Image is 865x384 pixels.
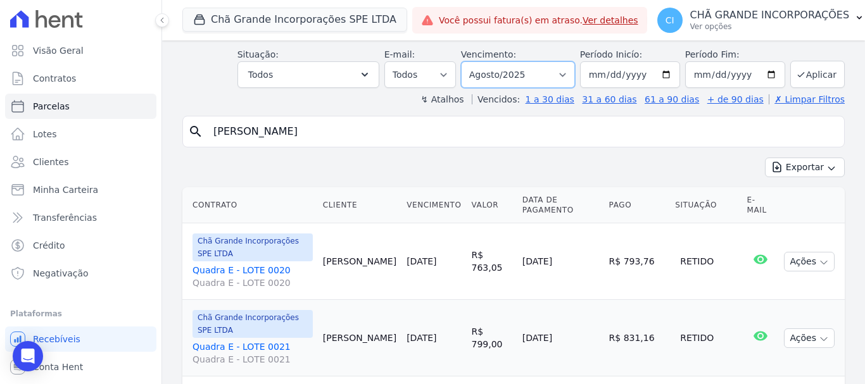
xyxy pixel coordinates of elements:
a: Negativação [5,261,156,286]
label: Período Fim: [685,48,785,61]
a: 61 a 90 dias [645,94,699,104]
td: [DATE] [517,223,604,300]
p: CHÃ GRANDE INCORPORAÇÕES [690,9,850,22]
td: R$ 831,16 [604,300,671,376]
span: Parcelas [33,100,70,113]
span: Transferências [33,211,97,224]
button: Ações [784,252,835,271]
div: Plataformas [10,306,151,321]
a: [DATE] [407,256,436,266]
label: Situação: [237,49,279,59]
span: Clientes [33,156,68,168]
a: Quadra E - LOTE 0020Quadra E - LOTE 0020 [193,264,313,289]
th: Valor [467,187,517,223]
a: Lotes [5,121,156,147]
a: Recebíveis [5,326,156,352]
span: Visão Geral [33,44,84,57]
th: Situação [670,187,742,223]
a: Clientes [5,149,156,175]
div: Retido [675,252,719,270]
span: CI [666,16,674,25]
span: Todos [248,67,273,82]
a: Parcelas [5,94,156,119]
th: Pago [604,187,671,223]
i: search [188,124,203,139]
td: [PERSON_NAME] [318,223,401,300]
th: Contrato [182,187,318,223]
a: 31 a 60 dias [582,94,636,104]
div: Retido [675,329,719,347]
button: Ações [784,328,835,348]
th: E-mail [742,187,780,223]
td: R$ 799,00 [467,300,517,376]
span: Negativação [33,267,89,280]
span: Chã Grande Incorporações SPE LTDA [193,310,313,338]
a: Conta Hent [5,354,156,380]
td: R$ 793,76 [604,223,671,300]
th: Cliente [318,187,401,223]
label: Vencidos: [472,94,520,104]
span: Você possui fatura(s) em atraso. [439,14,638,27]
a: Transferências [5,205,156,230]
span: Lotes [33,128,57,140]
span: Crédito [33,239,65,252]
a: Crédito [5,233,156,258]
a: Visão Geral [5,38,156,63]
input: Buscar por nome do lote ou do cliente [206,119,839,144]
td: [PERSON_NAME] [318,300,401,376]
label: Vencimento: [461,49,516,59]
button: Chã Grande Incorporações SPE LTDA [182,8,407,32]
td: R$ 763,05 [467,223,517,300]
span: Quadra E - LOTE 0021 [193,353,313,366]
span: Conta Hent [33,361,83,373]
a: ✗ Limpar Filtros [769,94,845,104]
span: Contratos [33,72,76,85]
label: ↯ Atalhos [420,94,464,104]
label: Período Inicío: [580,49,642,59]
button: Exportar [765,158,845,177]
a: [DATE] [407,333,436,343]
label: E-mail: [384,49,415,59]
span: Quadra E - LOTE 0020 [193,276,313,289]
button: Aplicar [790,61,845,88]
span: Recebíveis [33,333,80,345]
th: Data de Pagamento [517,187,604,223]
th: Vencimento [401,187,466,223]
span: Minha Carteira [33,183,98,196]
a: Quadra E - LOTE 0021Quadra E - LOTE 0021 [193,340,313,366]
a: 1 a 30 dias [526,94,574,104]
p: Ver opções [690,22,850,32]
a: Ver detalhes [583,15,638,25]
a: Minha Carteira [5,177,156,202]
a: + de 90 dias [707,94,764,104]
button: Todos [237,61,379,88]
a: Contratos [5,66,156,91]
div: Open Intercom Messenger [13,341,43,371]
td: [DATE] [517,300,604,376]
span: Chã Grande Incorporações SPE LTDA [193,233,313,261]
